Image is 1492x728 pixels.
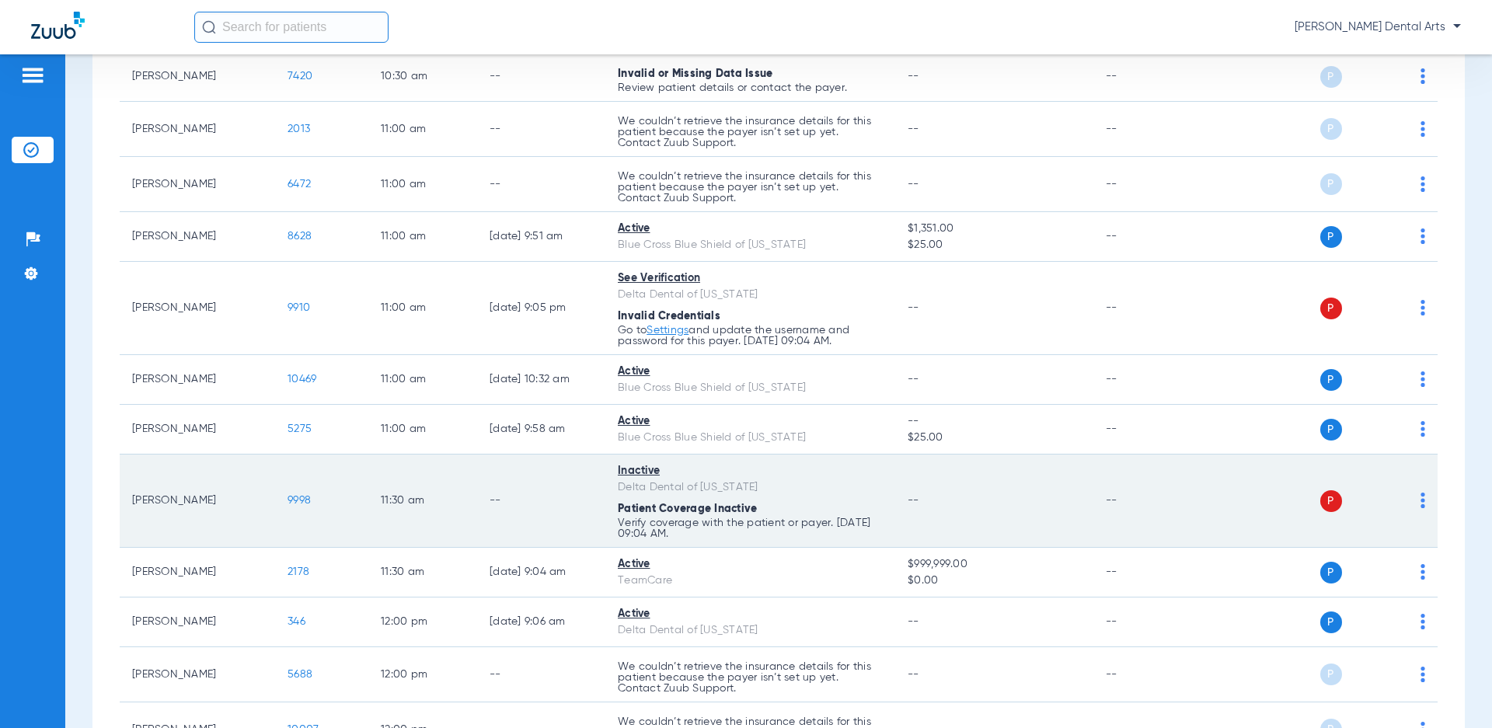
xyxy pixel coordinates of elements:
td: [PERSON_NAME] [120,157,275,212]
input: Search for patients [194,12,389,43]
span: $999,999.00 [908,556,1080,573]
td: [PERSON_NAME] [120,262,275,355]
td: [PERSON_NAME] [120,212,275,262]
td: [DATE] 9:51 AM [477,212,605,262]
td: [DATE] 9:06 AM [477,597,605,647]
td: 11:00 AM [368,405,477,455]
span: -- [908,124,919,134]
td: -- [1093,597,1198,647]
span: 9998 [288,495,311,506]
td: -- [1093,355,1198,405]
span: $25.00 [908,430,1080,446]
td: [PERSON_NAME] [120,455,275,548]
span: -- [908,374,919,385]
div: Blue Cross Blue Shield of [US_STATE] [618,237,883,253]
img: group-dot-blue.svg [1421,176,1425,192]
td: [PERSON_NAME] [120,355,275,405]
span: P [1320,369,1342,391]
span: 5688 [288,669,312,680]
td: -- [1093,102,1198,157]
td: [PERSON_NAME] [120,647,275,702]
td: 12:00 PM [368,647,477,702]
td: [DATE] 9:04 AM [477,548,605,597]
div: Active [618,606,883,622]
td: [DATE] 9:58 AM [477,405,605,455]
td: [PERSON_NAME] [120,102,275,157]
td: -- [477,455,605,548]
td: [PERSON_NAME] [120,405,275,455]
div: Delta Dental of [US_STATE] [618,479,883,496]
span: Invalid Credentials [618,311,720,322]
span: P [1320,490,1342,512]
span: -- [908,302,919,313]
td: -- [477,647,605,702]
div: Delta Dental of [US_STATE] [618,287,883,303]
span: 7420 [288,71,312,82]
span: P [1320,298,1342,319]
span: 10469 [288,374,316,385]
span: $1,351.00 [908,221,1080,237]
td: -- [1093,52,1198,102]
span: -- [908,669,919,680]
td: [PERSON_NAME] [120,52,275,102]
div: Blue Cross Blue Shield of [US_STATE] [618,430,883,446]
span: P [1320,226,1342,248]
span: -- [908,413,1080,430]
td: 11:30 AM [368,548,477,597]
img: hamburger-icon [20,66,45,85]
span: -- [908,71,919,82]
span: 5275 [288,423,312,434]
img: group-dot-blue.svg [1421,371,1425,387]
span: P [1320,611,1342,633]
p: We couldn’t retrieve the insurance details for this patient because the payer isn’t set up yet. C... [618,116,883,148]
td: -- [477,157,605,212]
span: P [1320,664,1342,685]
span: Patient Coverage Inactive [618,503,757,514]
td: 11:00 AM [368,262,477,355]
td: 11:00 AM [368,157,477,212]
img: group-dot-blue.svg [1421,614,1425,629]
span: 9910 [288,302,310,313]
img: Zuub Logo [31,12,85,39]
td: 11:00 AM [368,212,477,262]
span: $0.00 [908,573,1080,589]
p: Verify coverage with the patient or payer. [DATE] 09:04 AM. [618,517,883,539]
div: Active [618,221,883,237]
span: -- [908,179,919,190]
iframe: Chat Widget [1414,653,1492,728]
span: 8628 [288,231,312,242]
img: group-dot-blue.svg [1421,121,1425,137]
td: -- [1093,212,1198,262]
td: 10:30 AM [368,52,477,102]
span: 2013 [288,124,310,134]
td: -- [1093,548,1198,597]
td: -- [1093,157,1198,212]
span: -- [908,495,919,506]
td: [PERSON_NAME] [120,548,275,597]
td: [DATE] 9:05 PM [477,262,605,355]
div: Active [618,364,883,380]
img: group-dot-blue.svg [1421,300,1425,315]
span: 6472 [288,179,311,190]
p: We couldn’t retrieve the insurance details for this patient because the payer isn’t set up yet. C... [618,661,883,694]
td: -- [477,102,605,157]
img: group-dot-blue.svg [1421,493,1425,508]
img: group-dot-blue.svg [1421,228,1425,244]
div: Active [618,413,883,430]
td: -- [1093,405,1198,455]
div: See Verification [618,270,883,287]
span: [PERSON_NAME] Dental Arts [1295,19,1461,35]
div: Inactive [618,463,883,479]
td: [DATE] 10:32 AM [477,355,605,405]
span: P [1320,118,1342,140]
span: $25.00 [908,237,1080,253]
td: 11:00 AM [368,102,477,157]
td: -- [1093,647,1198,702]
span: 2178 [288,566,309,577]
td: 12:00 PM [368,597,477,647]
img: group-dot-blue.svg [1421,564,1425,580]
span: 346 [288,616,305,627]
img: Search Icon [202,20,216,34]
p: Review patient details or contact the payer. [618,82,883,93]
